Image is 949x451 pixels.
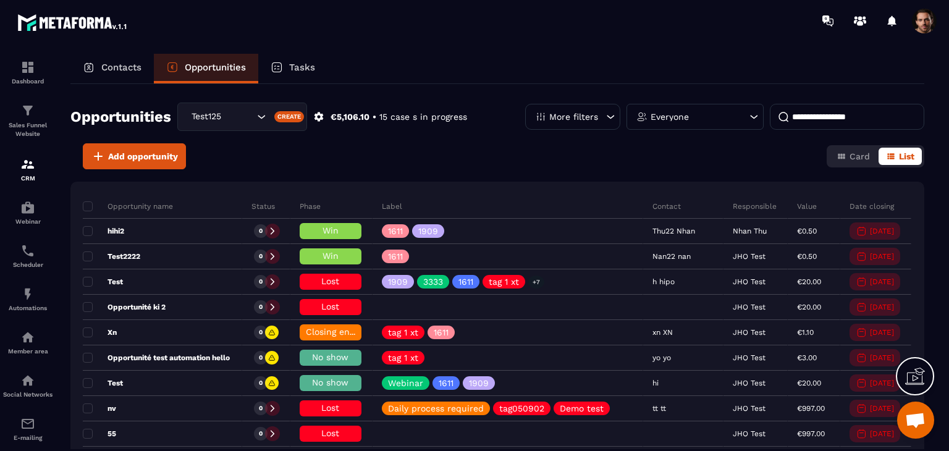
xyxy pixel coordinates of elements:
[3,78,53,85] p: Dashboard
[499,404,544,413] p: tag050902
[3,407,53,450] a: emailemailE-mailing
[83,143,186,169] button: Add opportunity
[434,328,449,337] p: 1611
[388,404,484,413] p: Daily process required
[251,201,275,211] p: Status
[83,201,173,211] p: Opportunity name
[733,277,766,286] p: JHO Test
[83,302,166,312] p: Opportunité ki 2
[83,429,116,439] p: 55
[733,252,766,261] p: JHO Test
[3,94,53,148] a: formationformationSales Funnel Website
[733,429,766,438] p: JHO Test
[797,303,821,311] p: €20.00
[83,226,124,236] p: hihi2
[3,175,53,182] p: CRM
[829,148,877,165] button: Card
[177,103,307,131] div: Search for option
[870,277,894,286] p: [DATE]
[20,373,35,388] img: social-network
[20,243,35,258] img: scheduler
[83,353,230,363] p: Opportunité test automation hello
[870,328,894,337] p: [DATE]
[20,103,35,118] img: formation
[185,62,246,73] p: Opportunities
[733,201,777,211] p: Responsible
[797,252,817,261] p: €0.50
[388,328,418,337] p: tag 1 xt
[797,379,821,387] p: €20.00
[870,227,894,235] p: [DATE]
[83,327,117,337] p: Xn
[870,353,894,362] p: [DATE]
[312,352,348,362] span: No show
[797,429,825,438] p: €997.00
[879,148,922,165] button: List
[3,348,53,355] p: Member area
[733,227,767,235] p: Nhan Thu
[379,111,467,123] p: 15 case s in progress
[258,54,327,83] a: Tasks
[870,404,894,413] p: [DATE]
[3,305,53,311] p: Automations
[259,252,263,261] p: 0
[259,328,263,337] p: 0
[331,111,369,123] p: €5,106.10
[899,151,914,161] span: List
[733,404,766,413] p: JHO Test
[549,112,598,121] p: More filters
[797,404,825,413] p: €997.00
[382,201,402,211] p: Label
[321,403,339,413] span: Lost
[259,277,263,286] p: 0
[528,276,544,289] p: +7
[870,303,894,311] p: [DATE]
[797,201,817,211] p: Value
[850,201,894,211] p: Date closing
[897,402,934,439] div: Mở cuộc trò chuyện
[3,261,53,268] p: Scheduler
[870,379,894,387] p: [DATE]
[289,62,315,73] p: Tasks
[20,287,35,301] img: automations
[3,51,53,94] a: formationformationDashboard
[439,379,453,387] p: 1611
[388,252,403,261] p: 1611
[3,364,53,407] a: social-networksocial-networkSocial Networks
[3,191,53,234] a: automationsautomationsWebinar
[323,225,339,235] span: Win
[154,54,258,83] a: Opportunities
[870,252,894,261] p: [DATE]
[312,377,348,387] span: No show
[651,112,689,121] p: Everyone
[20,416,35,431] img: email
[469,379,489,387] p: 1909
[259,303,263,311] p: 0
[83,378,123,388] p: Test
[388,227,403,235] p: 1611
[3,121,53,138] p: Sales Funnel Website
[259,353,263,362] p: 0
[418,227,438,235] p: 1909
[733,379,766,387] p: JHO Test
[733,303,766,311] p: JHO Test
[3,148,53,191] a: formationformationCRM
[870,429,894,438] p: [DATE]
[797,353,817,362] p: €3.00
[388,353,418,362] p: tag 1 xt
[458,277,473,286] p: 1611
[20,330,35,345] img: automations
[306,327,376,337] span: Closing en cours
[232,110,254,124] input: Search for option
[108,150,178,162] span: Add opportunity
[797,277,821,286] p: €20.00
[20,157,35,172] img: formation
[3,321,53,364] a: automationsautomationsMember area
[733,353,766,362] p: JHO Test
[3,391,53,398] p: Social Networks
[3,234,53,277] a: schedulerschedulerScheduler
[259,227,263,235] p: 0
[274,111,305,122] div: Create
[321,428,339,438] span: Lost
[797,227,817,235] p: €0.50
